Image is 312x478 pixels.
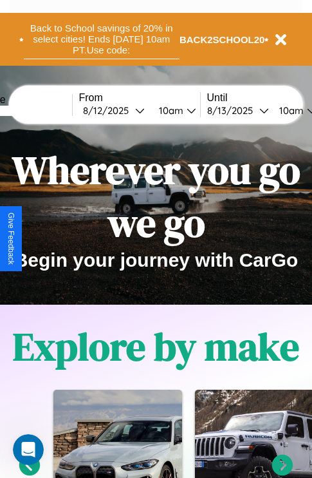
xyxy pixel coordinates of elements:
[149,104,200,117] button: 10am
[6,213,15,265] div: Give Feedback
[79,92,200,104] label: From
[152,104,187,117] div: 10am
[13,320,299,373] h1: Explore by make
[273,104,307,117] div: 10am
[207,104,259,117] div: 8 / 13 / 2025
[24,19,179,59] button: Back to School savings of 20% in select cities! Ends [DATE] 10am PT.Use code:
[79,104,149,117] button: 8/12/2025
[83,104,135,117] div: 8 / 12 / 2025
[13,434,44,465] iframe: Intercom live chat
[179,34,265,45] b: BACK2SCHOOL20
